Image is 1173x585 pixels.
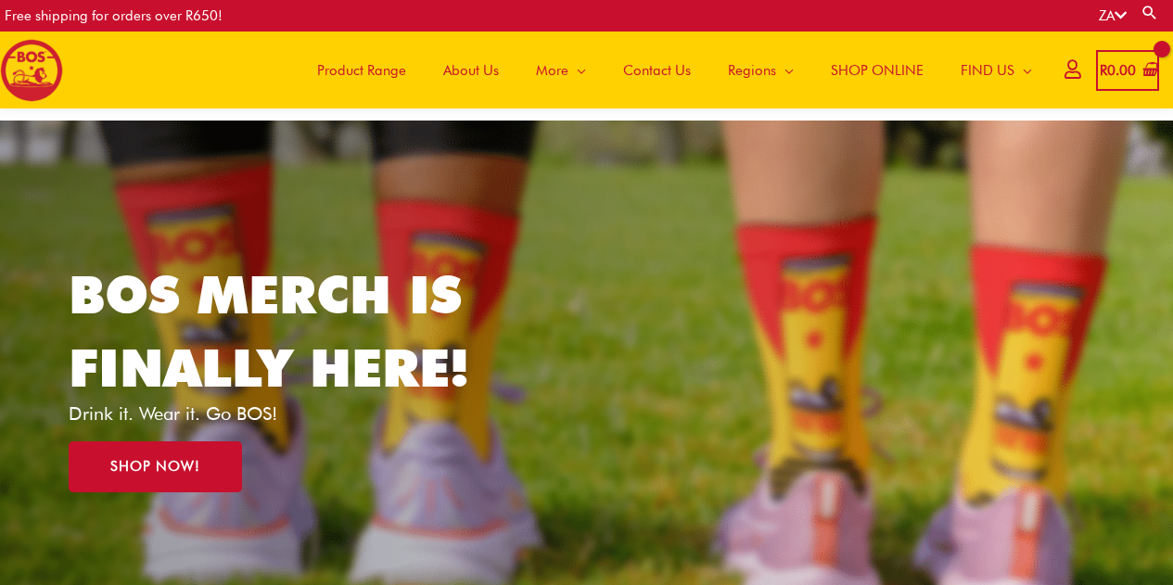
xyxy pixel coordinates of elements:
[1099,7,1127,24] a: ZA
[1100,62,1136,79] bdi: 0.00
[69,441,242,492] a: SHOP NOW!
[443,43,499,98] span: About Us
[728,43,776,98] span: Regions
[961,43,1014,98] span: FIND US
[285,32,1051,108] nav: Site Navigation
[709,32,812,108] a: Regions
[812,32,942,108] a: SHOP ONLINE
[1100,62,1107,79] span: R
[69,404,497,423] p: Drink it. Wear it. Go BOS!
[605,32,709,108] a: Contact Us
[69,263,469,398] a: BOS MERCH IS FINALLY HERE!
[517,32,605,108] a: More
[1096,50,1159,92] a: View Shopping Cart, empty
[299,32,425,108] a: Product Range
[110,460,200,474] span: SHOP NOW!
[623,43,691,98] span: Contact Us
[1141,4,1159,21] a: Search button
[831,43,924,98] span: SHOP ONLINE
[317,43,406,98] span: Product Range
[536,43,568,98] span: More
[425,32,517,108] a: About Us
